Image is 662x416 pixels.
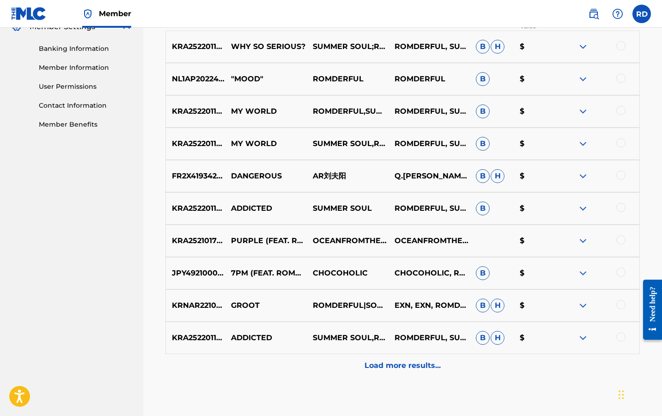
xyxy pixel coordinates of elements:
p: FR2X41934275 [166,171,225,182]
p: Load more results... [364,360,441,371]
span: H [491,331,504,345]
p: CHOCOHOLIC, ROMDERFUL [388,268,470,279]
span: H [491,299,504,312]
img: expand [577,106,589,117]
iframe: Chat Widget [616,372,662,416]
img: expand [577,332,589,343]
img: help [612,8,623,19]
p: $ [514,73,558,85]
p: EXN, EXN, ROMDERFUL, ROMDERFUL [388,300,470,311]
p: ROMDERFUL, SUMMER SOUL [388,332,470,343]
p: KRA252201127 [166,203,225,214]
div: Drag [619,381,624,409]
p: ROMDERFUL,SUMMER SOUL [307,106,389,117]
img: MLC Logo [11,7,47,20]
p: ROMDERFUL [388,73,470,85]
p: OCEANFROMTHEBLUE [307,235,389,246]
img: expand [577,235,589,246]
span: B [476,266,490,280]
img: expand [577,300,589,311]
p: ADDICTED [225,203,307,214]
p: $ [514,235,558,246]
p: $ [514,268,558,279]
span: Member [99,8,131,19]
p: JPY492100008 [166,268,225,279]
p: 7PM (FEAT. ROMDERFUL) [225,268,307,279]
span: B [476,72,490,86]
a: User Permissions [39,82,132,92]
p: SUMMER SOUL,ROMDERFUL [307,332,389,343]
img: expand [577,171,589,182]
p: $ [514,300,558,311]
p: "MOOD" [225,73,307,85]
p: ROMDERFUL, SUMMER SOUL [388,106,470,117]
p: WHY SO SERIOUS? [225,41,307,52]
p: $ [514,138,558,149]
p: KRNAR2210185 [166,300,225,311]
p: AR刘夫阳 [307,171,389,182]
p: KRA252201126 [166,106,225,117]
span: B [476,331,490,345]
a: Member Information [39,63,132,73]
p: MY WORLD [225,138,307,149]
img: Top Rightsholder [82,8,93,19]
p: ROMDERFUL [307,73,389,85]
span: B [476,104,490,118]
img: search [588,8,599,19]
p: $ [514,332,558,343]
p: $ [514,203,558,214]
span: B [476,299,490,312]
p: GROOT [225,300,307,311]
p: SUMMER SOUL;ROMDERFUL [307,41,389,52]
p: SUMMER SOUL [307,203,389,214]
p: $ [514,171,558,182]
p: NL1AP2022415 [166,73,225,85]
img: expand [577,41,589,52]
img: expand [577,138,589,149]
span: B [476,137,490,151]
a: Member Benefits [39,120,132,129]
p: DANGEROUS [225,171,307,182]
p: ROMDERFUL|SOULBYSEL|EXN [307,300,389,311]
p: CHOCOHOLIC [307,268,389,279]
p: SUMMER SOUL,ROMDERFUL [307,138,389,149]
p: ROMDERFUL, SUMMER SOUL [388,203,470,214]
a: Contact Information [39,101,132,110]
p: KRA252201129 [166,41,225,52]
p: PURPLE (FEAT. ROMDERFUL) [225,235,307,246]
p: Q.[PERSON_NAME], 刘夫阳 [388,171,470,182]
span: B [476,40,490,54]
span: B [476,169,490,183]
p: $ [514,106,558,117]
p: KRA252101735 [166,235,225,246]
p: $ [514,41,558,52]
span: H [491,169,504,183]
a: Banking Information [39,44,132,54]
img: expand [577,73,589,85]
p: KRA252201126 [166,138,225,149]
div: User Menu [632,5,651,23]
p: ROMDERFUL, SUMMER SOUL [388,41,470,52]
iframe: Resource Center [636,272,662,348]
p: ADDICTED [225,332,307,343]
div: Help [608,5,627,23]
span: B [476,202,490,215]
p: OCEANFROMTHEBLUE, ROMDERFUL, ROMDERFUL [388,235,470,246]
a: Public Search [584,5,603,23]
span: H [491,40,504,54]
p: KRA252201127 [166,332,225,343]
p: ROMDERFUL, SUMMER SOUL [388,138,470,149]
img: expand [577,268,589,279]
p: MY WORLD [225,106,307,117]
img: expand [577,203,589,214]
